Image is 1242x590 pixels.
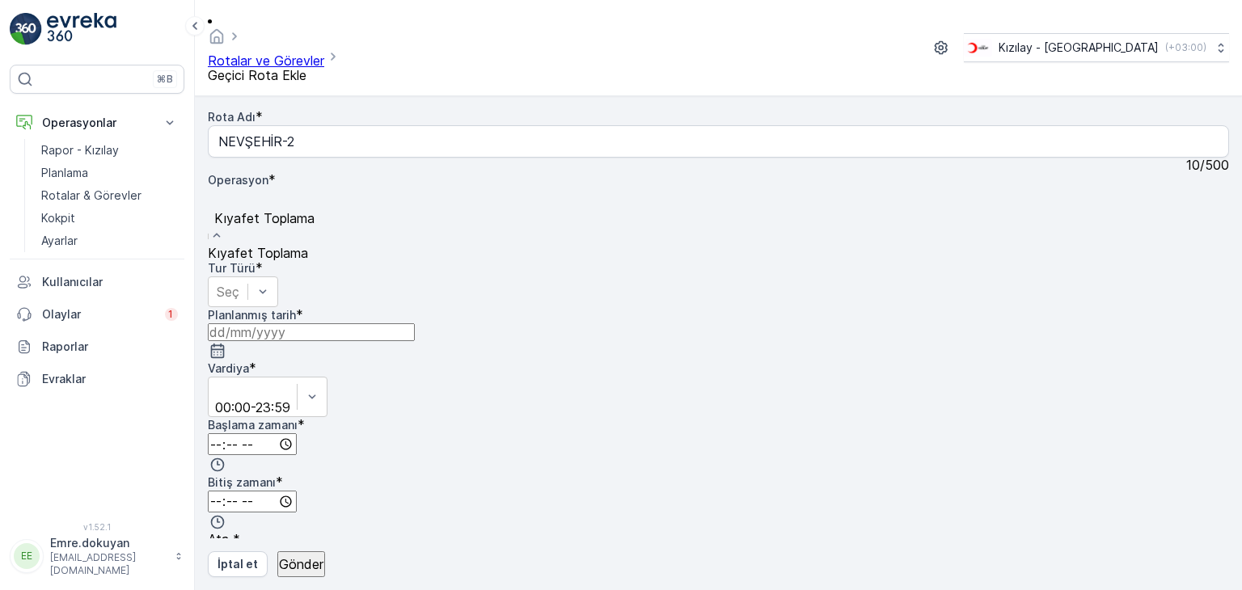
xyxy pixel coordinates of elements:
p: Raporlar [42,339,178,355]
p: Rotalar & Görevler [41,188,142,204]
span: Geçici Rota Ekle [208,67,306,83]
label: Tur Türü [208,261,256,275]
img: k%C4%B1z%C4%B1lay_D5CCths_t1JZB0k.png [964,39,992,57]
p: Emre.dokuyan [50,535,167,551]
p: Operasyonlar [42,115,152,131]
p: Ayarlar [41,233,78,249]
p: Kokpit [41,210,75,226]
p: Kullanıcılar [42,274,178,290]
button: Operasyonlar [10,107,184,139]
img: logo_light-DOdMpM7g.png [47,13,116,45]
a: Raporlar [10,331,184,363]
p: ⌘B [157,73,173,86]
a: Planlama [35,162,184,184]
label: Vardiya [208,361,249,375]
p: Planlama [41,165,88,181]
a: Rotalar & Görevler [35,184,184,207]
button: İptal et [208,551,268,577]
p: Evraklar [42,371,178,387]
a: Olaylar1 [10,298,184,331]
p: İptal et [218,556,258,572]
p: Rapor - Kızılay [41,142,119,158]
p: 1 [168,308,175,321]
label: Rota Adı [208,110,256,124]
div: 00:00-23:59 [215,400,290,415]
p: Olaylar [42,306,155,322]
label: Operasyon [208,173,268,187]
p: ( +03:00 ) [1165,41,1206,54]
button: Gönder [277,551,325,577]
div: EE [14,543,40,569]
a: Kullanıcılar [10,266,184,298]
p: Gönder [279,557,323,571]
span: Kıyafet Toplama [208,245,308,261]
label: Bitiş zamanı [208,475,276,489]
p: Kızılay - [GEOGRAPHIC_DATA] [999,40,1159,56]
p: 10 / 500 [1186,158,1229,172]
div: Kıyafet Toplama [214,211,315,225]
a: Rapor - Kızılay [35,139,184,162]
label: Başlama zamanı [208,418,298,432]
a: Ayarlar [35,230,184,252]
a: Ana Sayfa [208,32,226,48]
a: Kokpit [35,207,184,230]
a: Rotalar ve Görevler [208,53,324,69]
label: Planlanmış tarih [208,308,296,322]
input: dd/mm/yyyy [208,323,415,341]
span: v 1.52.1 [10,522,184,532]
img: logo [10,13,42,45]
button: Kızılay - [GEOGRAPHIC_DATA](+03:00) [964,33,1229,62]
button: EEEmre.dokuyan[EMAIL_ADDRESS][DOMAIN_NAME] [10,535,184,577]
a: Evraklar [10,363,184,395]
p: [EMAIL_ADDRESS][DOMAIN_NAME] [50,551,167,577]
